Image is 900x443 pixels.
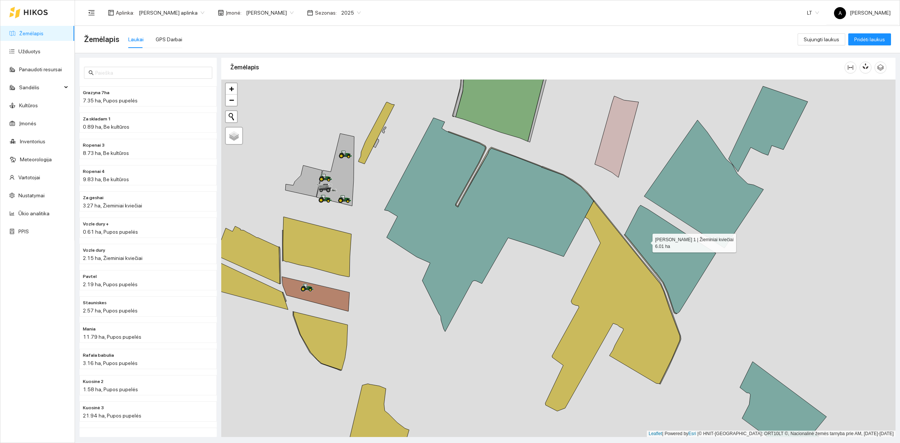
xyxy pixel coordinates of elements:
[19,30,43,36] a: Žemėlapis
[807,7,819,18] span: LT
[18,192,45,198] a: Nustatymai
[19,66,62,72] a: Panaudoti resursai
[315,9,337,17] span: Sezonas :
[83,124,129,130] span: 0.89 ha, Be kultūros
[83,142,105,149] span: Ropenai 3
[83,404,104,411] span: Kuosinė 3
[83,326,96,333] span: Mania
[83,194,103,201] span: Za geshai
[156,35,182,44] div: GPS Darbai
[83,308,138,314] span: 2.57 ha, Pupos pupelės
[84,5,99,20] button: menu-fold
[83,247,105,254] span: Vozle dury
[139,7,204,18] span: Jerzy Gvozdovicz aplinka
[226,83,237,95] a: Zoom in
[838,7,842,19] span: A
[226,111,237,122] button: Initiate a new search
[18,210,49,216] a: Ūkio analitika
[108,10,114,16] span: layout
[844,62,856,74] button: column-width
[854,35,885,44] span: Pridėti laukus
[95,69,208,77] input: Paieška
[88,70,94,75] span: search
[229,95,234,105] span: −
[697,431,699,436] span: |
[848,36,891,42] a: Pridėti laukus
[18,174,40,180] a: Vartotojai
[83,150,129,156] span: 8.73 ha, Be kultūros
[83,221,109,228] span: Vozle dury +
[307,10,313,16] span: calendar
[798,36,845,42] a: Sujungti laukus
[83,176,129,182] span: 9.83 ha, Be kultūros
[83,413,141,419] span: 21.94 ha, Pupos pupelės
[218,10,224,16] span: shop
[804,35,839,44] span: Sujungti laukus
[226,95,237,106] a: Zoom out
[83,386,138,392] span: 1.58 ha, Pupos pupelės
[83,98,138,104] span: 7.35 ha, Pupos pupelės
[116,9,134,17] span: Aplinka :
[83,299,106,306] span: Stauniskes
[19,120,36,126] a: Įmonės
[19,80,62,95] span: Sandėlis
[229,84,234,93] span: +
[649,431,662,436] a: Leaflet
[83,229,138,235] span: 0.61 ha, Pupos pupelės
[83,281,138,287] span: 2.19 ha, Pupos pupelės
[83,352,114,359] span: Rafala babulia
[83,273,97,280] span: Pavtel
[848,33,891,45] button: Pridėti laukus
[226,128,242,144] a: Layers
[83,360,138,366] span: 3.16 ha, Pupos pupelės
[845,65,856,71] span: column-width
[128,35,144,44] div: Laukai
[18,228,29,234] a: PPIS
[230,57,844,78] div: Žemėlapis
[834,10,891,16] span: [PERSON_NAME]
[647,431,895,437] div: | Powered by © HNIT-[GEOGRAPHIC_DATA]; ORT10LT ©, Nacionalinė žemės tarnyba prie AM, [DATE]-[DATE]
[88,9,95,16] span: menu-fold
[83,203,142,209] span: 3.27 ha, Žieminiai kviečiai
[226,9,241,17] span: Įmonė :
[20,138,45,144] a: Inventorius
[83,255,142,261] span: 2.15 ha, Žieminiai kviečiai
[19,102,38,108] a: Kultūros
[83,116,111,123] span: Za skladam 1
[20,156,52,162] a: Meteorologija
[83,89,109,96] span: Grazyna 7ha
[246,7,294,18] span: Jerzy Gvozdovič
[798,33,845,45] button: Sujungti laukus
[688,431,696,436] a: Esri
[18,48,40,54] a: Užduotys
[84,33,119,45] span: Žemėlapis
[83,334,141,340] span: 11.79 ha, Pupos pupelės
[83,378,103,385] span: Kuosine 2
[83,168,105,175] span: Ropenai 4
[341,7,361,18] span: 2025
